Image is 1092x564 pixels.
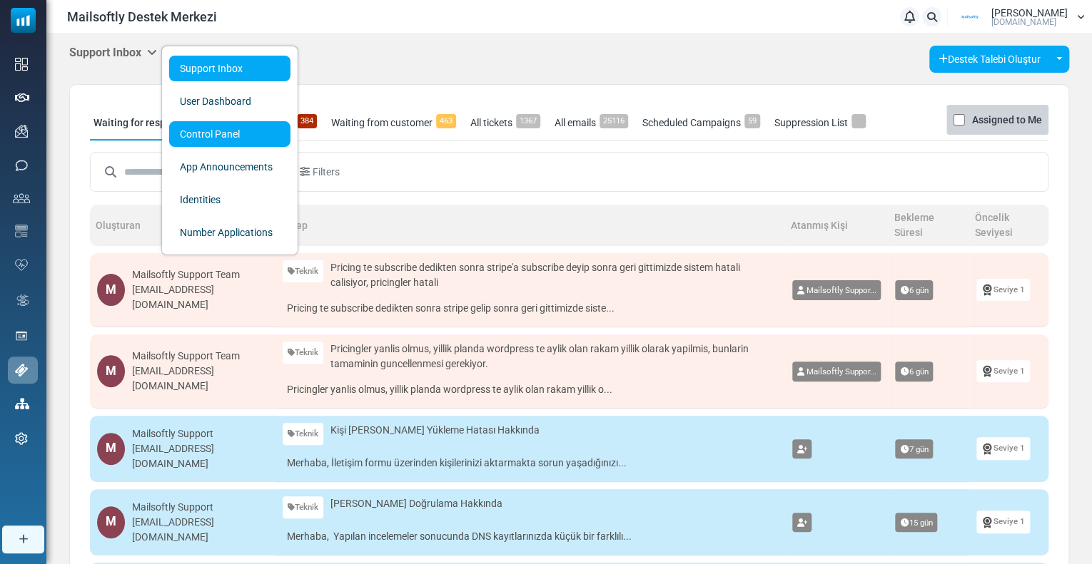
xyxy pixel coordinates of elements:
div: [EMAIL_ADDRESS][DOMAIN_NAME] [132,441,269,471]
h5: Support Inbox [69,46,157,59]
span: 6 gün [895,362,933,381]
th: Öncelik Seviyesi [969,205,1048,246]
span: 1367 [516,114,540,128]
span: 25116 [600,114,628,128]
div: [EMAIL_ADDRESS][DOMAIN_NAME] [132,364,269,394]
span: [PERSON_NAME] Doğrulama Hakkında [330,496,502,511]
a: Identities [169,187,290,212]
img: domain-health-icon.svg [15,259,28,270]
a: Seviye 1 [976,437,1030,459]
span: 15 gün [895,513,937,533]
a: Support Inbox [169,56,290,81]
span: Pricingler yanlis olmus, yillik planda wordpress te aylik olan rakam yillik olarak yapilmis, bunl... [330,342,777,371]
a: All emails25116 [551,105,632,140]
span: Mailsoftly Destek Merkezi [67,7,217,26]
a: Teknik [283,342,323,364]
th: Oluşturan [90,205,275,246]
img: landing_pages.svg [15,329,28,342]
div: M [97,274,125,306]
div: Mailsoftly Support [132,500,269,515]
a: Pricingler yanlis olmus, yillik planda wordpress te aylik olan rakam yillik o... [283,379,777,401]
span: Kişi [PERSON_NAME] Yükleme Hatası Hakkında [330,423,540,438]
a: Scheduled Campaigns59 [639,105,764,140]
a: Seviye 1 [976,511,1030,533]
img: sms-icon.png [15,159,28,172]
div: Mailsoftly Support Team [132,267,269,282]
span: [DOMAIN_NAME] [991,18,1056,26]
div: M [97,355,125,387]
img: contacts-icon.svg [13,193,30,203]
img: campaigns-icon.png [15,125,28,138]
span: Mailsoftly Suppor... [806,285,876,295]
span: Filters [313,165,340,180]
span: 6 gün [895,280,933,300]
a: Teknik [283,423,323,445]
div: M [97,506,125,538]
a: User Logo [PERSON_NAME] [DOMAIN_NAME] [952,6,1085,28]
a: Waiting for response363 [90,105,215,140]
img: workflow.svg [15,292,31,309]
label: Assigned to Me [972,111,1042,128]
div: Mailsoftly Support Team [132,349,269,364]
a: Pricing te subscribe dedikten sonra stripe gelip sonra geri gittimizde siste... [283,297,777,319]
span: 463 [436,114,456,128]
span: 384 [297,114,317,128]
a: All tickets1367 [467,105,544,140]
a: Waiting from customer463 [328,105,460,140]
span: [PERSON_NAME] [991,8,1068,18]
img: User Logo [952,6,988,28]
a: User Dashboard [169,88,290,114]
img: email-templates-icon.svg [15,225,28,237]
a: Number Applications [169,220,290,245]
a: Merhaba, İletişim formu üzerinden kişilerinizi aktarmakta sorun yaşadığınızı... [283,452,777,474]
a: Seviye 1 [976,360,1030,382]
a: Mailsoftly Suppor... [792,362,881,381]
a: Mailsoftly Suppor... [792,280,881,300]
a: Merhaba, Yapılan incelemeler sonucunda DNS kayıtlarınızda küçük bir farklılı... [283,525,777,548]
a: Control Panel [169,121,290,147]
th: Bekleme Süresi [888,205,969,246]
th: Atanmış Kişi [785,205,889,246]
span: Pricing te subscribe dedikten sonra stripe'a subscribe deyip sonra geri gittimizde sistem hatali ... [330,260,777,290]
th: Talep [275,205,784,246]
span: 7 gün [895,439,933,459]
div: M [97,433,125,465]
div: Mailsoftly Support [132,426,269,441]
span: 59 [744,114,760,128]
img: settings-icon.svg [15,432,28,445]
img: mailsoftly_icon_blue_white.svg [11,8,36,33]
img: dashboard-icon.svg [15,58,28,71]
span: Mailsoftly Suppor... [806,366,876,376]
a: App Announcements [169,154,290,180]
img: support-icon-active.svg [15,364,28,376]
a: Teknik [283,496,323,518]
a: Teknik [283,260,323,282]
div: [EMAIL_ADDRESS][DOMAIN_NAME] [132,282,269,312]
a: Seviye 1 [976,279,1030,301]
div: [EMAIL_ADDRESS][DOMAIN_NAME] [132,515,269,545]
a: Suppression List [771,105,869,140]
a: Destek Talebi Oluştur [929,46,1050,73]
